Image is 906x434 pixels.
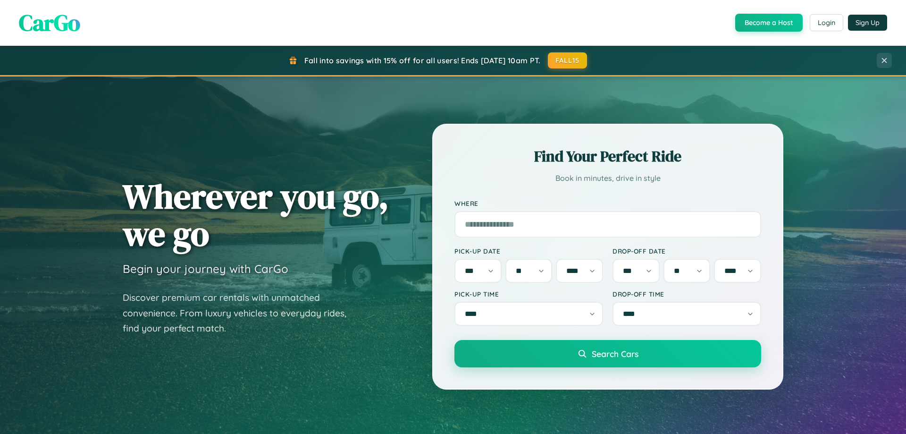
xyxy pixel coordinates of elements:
p: Discover premium car rentals with unmatched convenience. From luxury vehicles to everyday rides, ... [123,290,359,336]
span: CarGo [19,7,80,38]
p: Book in minutes, drive in style [454,171,761,185]
label: Where [454,199,761,207]
button: Search Cars [454,340,761,367]
label: Drop-off Date [612,247,761,255]
button: Login [810,14,843,31]
h3: Begin your journey with CarGo [123,262,288,276]
h2: Find Your Perfect Ride [454,146,761,167]
button: Become a Host [735,14,803,32]
button: FALL15 [548,52,587,68]
h1: Wherever you go, we go [123,178,389,252]
span: Search Cars [592,349,638,359]
label: Pick-up Date [454,247,603,255]
label: Pick-up Time [454,290,603,298]
button: Sign Up [848,15,887,31]
span: Fall into savings with 15% off for all users! Ends [DATE] 10am PT. [304,56,541,65]
label: Drop-off Time [612,290,761,298]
